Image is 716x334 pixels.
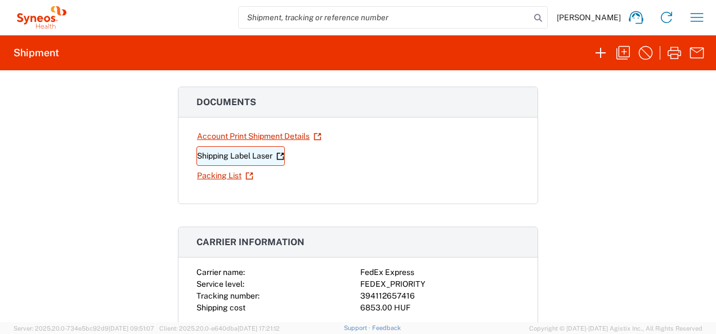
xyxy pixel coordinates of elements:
[239,7,530,28] input: Shipment, tracking or reference number
[360,290,520,302] div: 394112657416
[372,324,401,331] a: Feedback
[196,166,254,186] a: Packing List
[196,146,285,166] a: Shipping Label Laser
[196,127,322,146] a: Account Print Shipment Details
[344,324,372,331] a: Support
[14,46,59,60] h2: Shipment
[196,279,244,288] span: Service level:
[196,303,245,312] span: Shipping cost
[14,325,154,332] span: Server: 2025.20.0-734e5bc92d9
[196,97,256,107] span: Documents
[196,291,259,300] span: Tracking number:
[557,12,621,22] span: [PERSON_NAME]
[159,325,280,332] span: Client: 2025.20.0-e640dba
[360,302,520,314] div: 6853.00 HUF
[109,325,154,332] span: [DATE] 09:51:07
[360,278,520,290] div: FEDEX_PRIORITY
[196,237,305,247] span: Carrier information
[360,267,520,278] div: FedEx Express
[529,323,702,333] span: Copyright © [DATE]-[DATE] Agistix Inc., All Rights Reserved
[196,268,245,277] span: Carrier name:
[238,325,280,332] span: [DATE] 17:21:12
